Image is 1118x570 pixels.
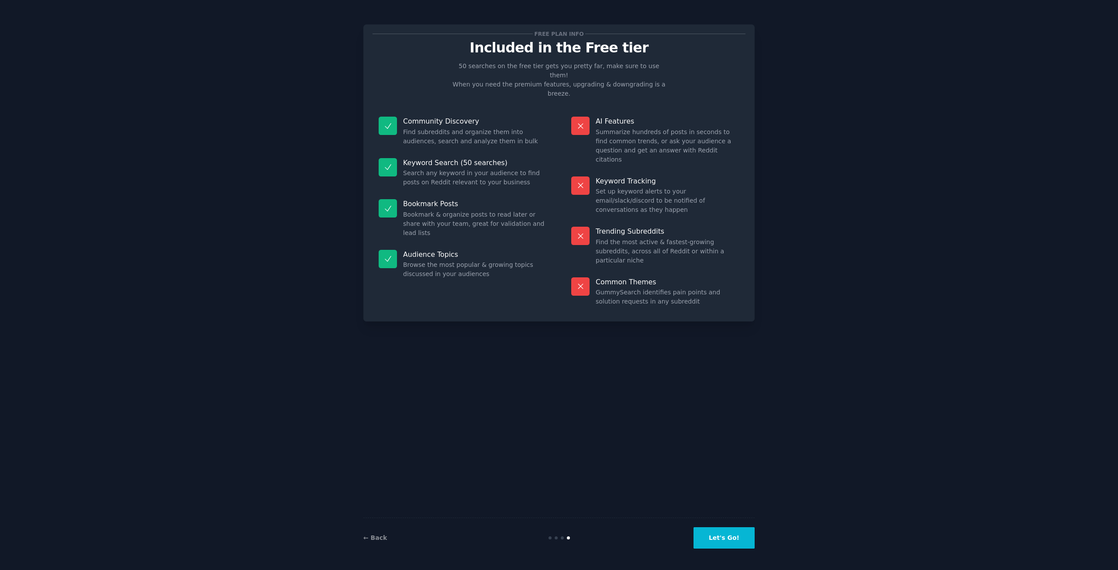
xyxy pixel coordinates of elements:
dd: Bookmark & organize posts to read later or share with your team, great for validation and lead lists [403,210,547,238]
p: Included in the Free tier [373,40,745,55]
p: Common Themes [596,277,739,287]
p: 50 searches on the free tier gets you pretty far, make sure to use them! When you need the premiu... [449,62,669,98]
p: Audience Topics [403,250,547,259]
p: Keyword Search (50 searches) [403,158,547,167]
p: AI Features [596,117,739,126]
dd: Browse the most popular & growing topics discussed in your audiences [403,260,547,279]
dd: GummySearch identifies pain points and solution requests in any subreddit [596,288,739,306]
dd: Find subreddits and organize them into audiences, search and analyze them in bulk [403,128,547,146]
dd: Set up keyword alerts to your email/slack/discord to be notified of conversations as they happen [596,187,739,214]
dd: Search any keyword in your audience to find posts on Reddit relevant to your business [403,169,547,187]
dd: Summarize hundreds of posts in seconds to find common trends, or ask your audience a question and... [596,128,739,164]
span: Free plan info [533,29,585,38]
p: Trending Subreddits [596,227,739,236]
p: Keyword Tracking [596,176,739,186]
button: Let's Go! [694,527,755,549]
a: ← Back [363,534,387,541]
p: Community Discovery [403,117,547,126]
p: Bookmark Posts [403,199,547,208]
dd: Find the most active & fastest-growing subreddits, across all of Reddit or within a particular niche [596,238,739,265]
